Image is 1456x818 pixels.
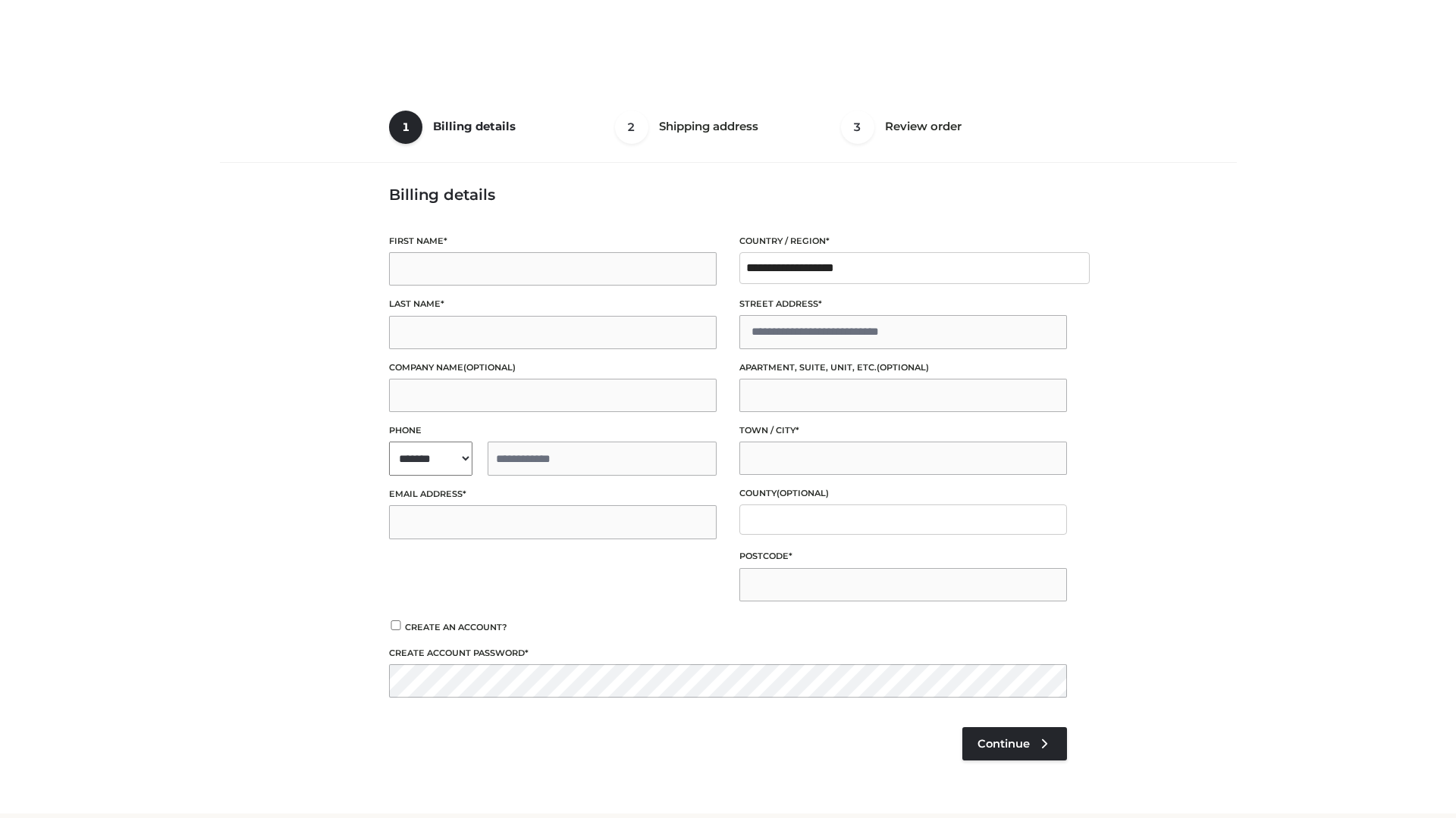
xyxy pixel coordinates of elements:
span: Billing details [433,119,516,133]
span: Shipping address [659,119,758,133]
label: Create account password [389,646,1067,660]
span: 3 [841,111,874,144]
label: County [739,486,1067,501]
span: Continue [977,737,1030,751]
span: 2 [615,111,648,144]
input: Create an account? [389,620,403,630]
h3: Billing details [389,186,1067,204]
span: (optional) [463,362,516,373]
span: Create an account? [405,622,507,632]
label: Town / City [739,423,1067,438]
span: (optional) [777,488,829,498]
label: Last name [389,297,717,311]
label: Apartment, suite, unit, etc. [739,361,1067,375]
span: Review order [885,119,962,133]
label: Phone [389,423,717,438]
label: Company name [389,361,717,375]
label: Country / Region [739,234,1067,248]
label: Street address [739,297,1067,311]
label: Postcode [739,549,1067,564]
label: First name [389,234,717,248]
span: 1 [389,111,422,144]
a: Continue [962,727,1067,760]
label: Email address [389,487,717,501]
span: (optional) [877,362,929,373]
